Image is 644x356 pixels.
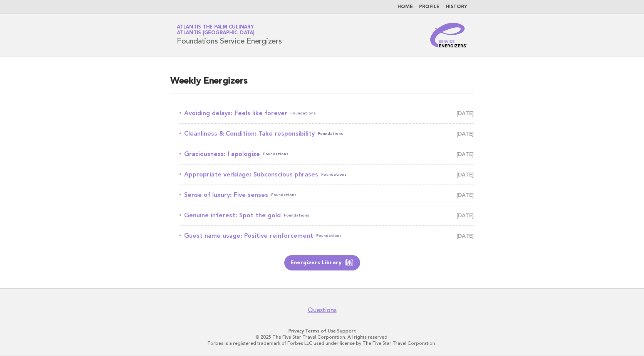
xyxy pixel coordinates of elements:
[456,149,474,160] span: [DATE]
[271,190,297,200] span: Foundations
[318,128,343,139] span: Foundations
[177,25,282,45] h1: Foundations Service Energizers
[179,230,474,241] a: Guest name usage: Positive reinforcementFoundations [DATE]
[179,149,474,160] a: Graciousness: I apologizeFoundations [DATE]
[446,5,467,9] a: History
[179,108,474,119] a: Avoiding delays: Feels like foreverFoundations [DATE]
[456,210,474,221] span: [DATE]
[456,230,474,241] span: [DATE]
[290,108,316,119] span: Foundations
[179,169,474,180] a: Appropriate verbiage: Subconscious phrasesFoundations [DATE]
[337,328,356,334] a: Support
[177,31,255,36] span: Atlantis [GEOGRAPHIC_DATA]
[456,128,474,139] span: [DATE]
[170,75,474,94] h2: Weekly Energizers
[456,169,474,180] span: [DATE]
[316,230,342,241] span: Foundations
[86,328,558,334] p: · ·
[179,190,474,200] a: Sense of luxury: Five sensesFoundations [DATE]
[179,210,474,221] a: Genuine interest: Spot the goldFoundations [DATE]
[86,340,558,346] p: Forbes is a registered trademark of Forbes LLC used under license by The Five Star Travel Corpora...
[321,169,347,180] span: Foundations
[308,306,337,314] a: Questions
[263,149,288,160] span: Foundations
[86,334,558,340] p: © 2025 The Five Star Travel Corporation. All rights reserved.
[397,5,413,9] a: Home
[179,128,474,139] a: Cleanliness & Condition: Take responsibilityFoundations [DATE]
[284,255,360,270] a: Energizers Library
[456,108,474,119] span: [DATE]
[456,190,474,200] span: [DATE]
[430,23,467,47] img: Service Energizers
[284,210,309,221] span: Foundations
[305,328,336,334] a: Terms of Use
[419,5,439,9] a: Profile
[177,25,255,35] a: Atlantis The Palm CulinaryAtlantis [GEOGRAPHIC_DATA]
[288,328,304,334] a: Privacy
